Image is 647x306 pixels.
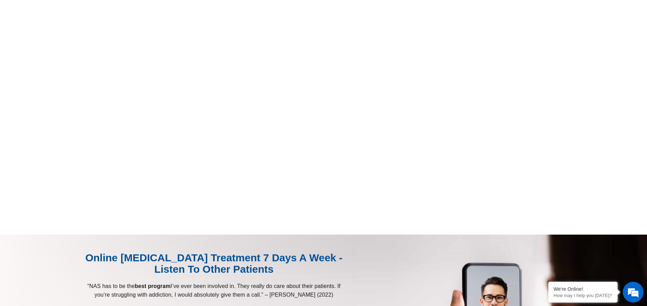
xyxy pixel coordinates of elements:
p: “NAS has to be the I’ve ever been involved in. They really do care about their patients. If you’r... [80,282,348,299]
div: Online [MEDICAL_DATA] Treatment 7 Days A Week - Listen to Other Patients [80,252,348,275]
div: We're Online! [554,286,612,292]
strong: best program [135,283,170,289]
textarea: Type your message and hit 'Enter' [3,189,132,213]
div: Navigation go back [8,36,18,46]
div: Chat with us now [46,36,127,45]
span: We're online! [40,87,96,157]
div: Minimize live chat window [114,3,130,20]
p: How may I help you today? [554,293,612,298]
